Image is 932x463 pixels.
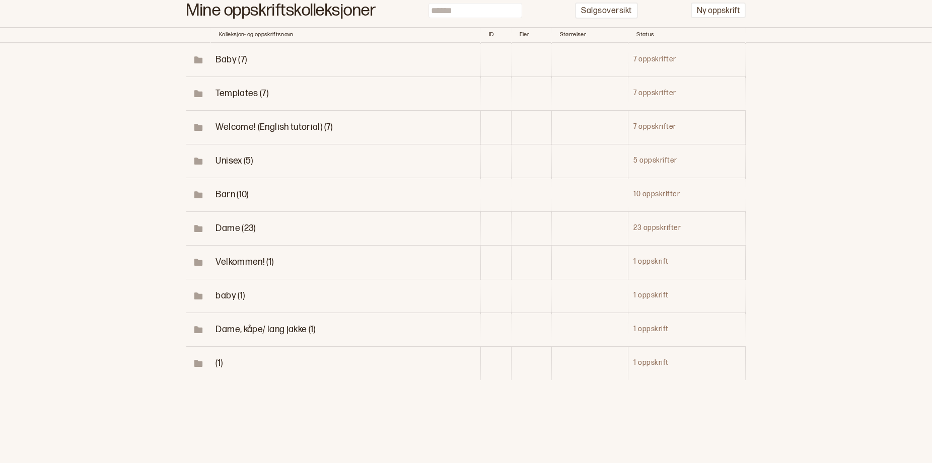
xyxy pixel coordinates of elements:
[187,190,210,200] span: Toggle Row Expanded
[187,89,210,99] span: Toggle Row Expanded
[187,55,210,65] span: Toggle Row Expanded
[186,6,376,16] h1: Mine oppskriftskolleksjoner
[628,43,746,77] td: 7 oppskrifter
[216,290,245,301] span: Toggle Row Expanded
[187,223,210,234] span: Toggle Row Expanded
[511,27,551,43] th: Toggle SortBy
[628,76,746,110] td: 7 oppskrifter
[628,178,746,211] td: 10 oppskrifter
[575,3,637,19] button: Salgsoversikt
[628,211,746,245] td: 23 oppskrifter
[187,257,210,267] span: Toggle Row Expanded
[628,245,746,279] td: 1 oppskrift
[628,279,746,313] td: 1 oppskrift
[187,325,210,335] span: Toggle Row Expanded
[187,291,210,301] span: Toggle Row Expanded
[628,144,746,178] td: 5 oppskrifter
[216,156,253,166] span: Toggle Row Expanded
[216,223,255,234] span: Toggle Row Expanded
[186,27,210,43] th: Toggle SortBy
[187,358,210,368] span: Toggle Row Expanded
[216,358,223,368] span: Toggle Row Expanded
[628,27,746,43] th: Toggle SortBy
[581,6,631,17] p: Salgsoversikt
[210,27,480,43] th: Kolleksjon- og oppskriftsnavn
[480,27,511,43] th: Toggle SortBy
[216,257,273,267] span: Toggle Row Expanded
[216,122,332,132] span: Toggle Row Expanded
[187,122,210,132] span: Toggle Row Expanded
[216,88,268,99] span: Toggle Row Expanded
[628,346,746,380] td: 1 oppskrift
[628,110,746,144] td: 7 oppskrifter
[628,313,746,346] td: 1 oppskrift
[216,324,315,335] span: Toggle Row Expanded
[187,156,210,166] span: Toggle Row Expanded
[551,27,628,43] th: Toggle SortBy
[216,54,247,65] span: Toggle Row Expanded
[216,189,248,200] span: Toggle Row Expanded
[691,3,746,18] button: Ny oppskrift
